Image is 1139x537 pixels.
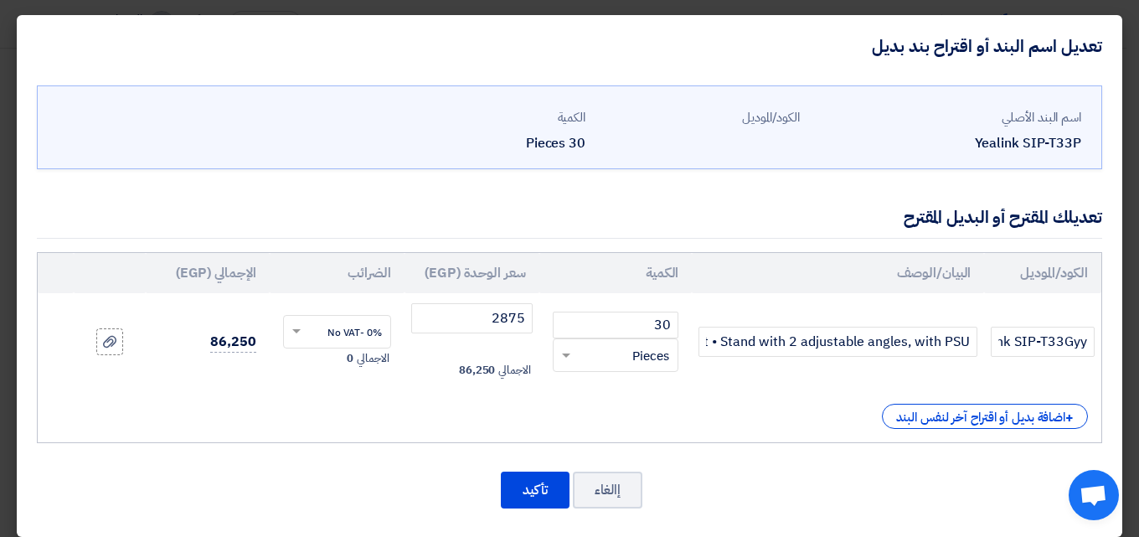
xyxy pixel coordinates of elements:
div: اضافة بديل أو اقتراح آخر لنفس البند [882,404,1088,429]
button: تأكيد [501,472,569,509]
span: الاجمالي [357,350,389,367]
th: البيان/الوصف [692,253,984,293]
div: الكمية [384,108,585,127]
th: الإجمالي (EGP) [146,253,270,293]
input: الموديل [991,327,1095,357]
div: Open chat [1069,470,1119,520]
th: سعر الوحدة (EGP) [405,253,539,293]
div: الكود/الموديل [599,108,800,127]
div: 30 Pieces [384,133,585,153]
h4: تعديل اسم البند أو اقتراح بند بديل [872,35,1102,57]
th: الكود/الموديل [984,253,1101,293]
th: الضرائب [270,253,405,293]
th: الكمية [539,253,693,293]
div: اسم البند الأصلي [813,108,1081,127]
input: أدخل سعر الوحدة [411,303,533,333]
span: Pieces [632,347,669,366]
span: 86,250 [459,362,495,379]
input: Add Item Description [698,327,977,357]
span: 86,250 [210,332,255,353]
ng-select: VAT [283,315,391,349]
span: الاجمالي [498,362,530,379]
button: إالغاء [573,472,642,509]
span: + [1065,408,1074,428]
span: 0 [347,350,353,367]
input: RFQ_STEP1.ITEMS.2.AMOUNT_TITLE [553,312,679,338]
div: Yealink SIP-T33P [813,133,1081,153]
div: تعديلك المقترح أو البديل المقترح [904,204,1102,230]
